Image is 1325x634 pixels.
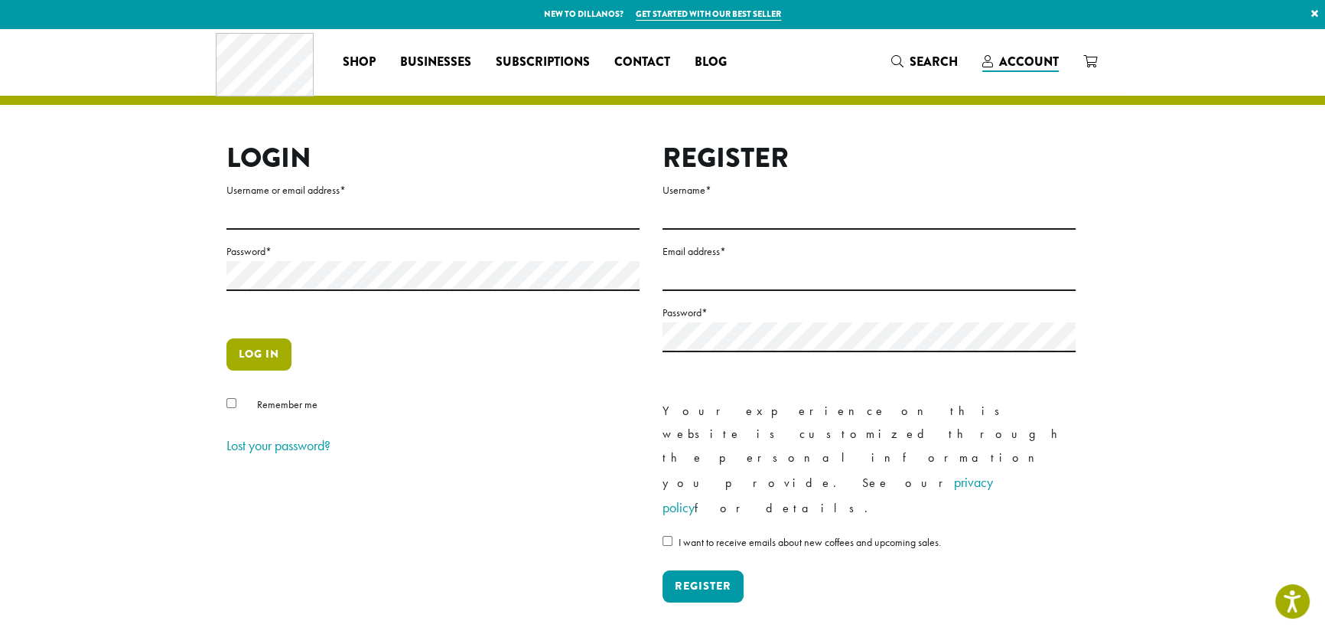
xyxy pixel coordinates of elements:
[399,53,470,72] span: Businesses
[662,181,1076,200] label: Username
[879,49,970,74] a: Search
[694,53,726,72] span: Blog
[636,8,781,21] a: Get started with our best seller
[226,242,640,261] label: Password
[999,53,1059,70] span: Account
[679,535,941,549] span: I want to receive emails about new coffees and upcoming sales.
[662,142,1076,175] h2: Register
[257,397,317,411] span: Remember me
[226,181,640,200] label: Username or email address
[662,536,672,546] input: I want to receive emails about new coffees and upcoming sales.
[495,53,589,72] span: Subscriptions
[330,50,387,74] a: Shop
[614,53,669,72] span: Contact
[226,142,640,175] h2: Login
[662,303,1076,322] label: Password
[662,570,744,603] button: Register
[226,436,330,454] a: Lost your password?
[342,53,375,72] span: Shop
[662,242,1076,261] label: Email address
[910,53,958,70] span: Search
[226,338,291,371] button: Log in
[662,400,1076,521] p: Your experience on this website is customized through the personal information you provide. See o...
